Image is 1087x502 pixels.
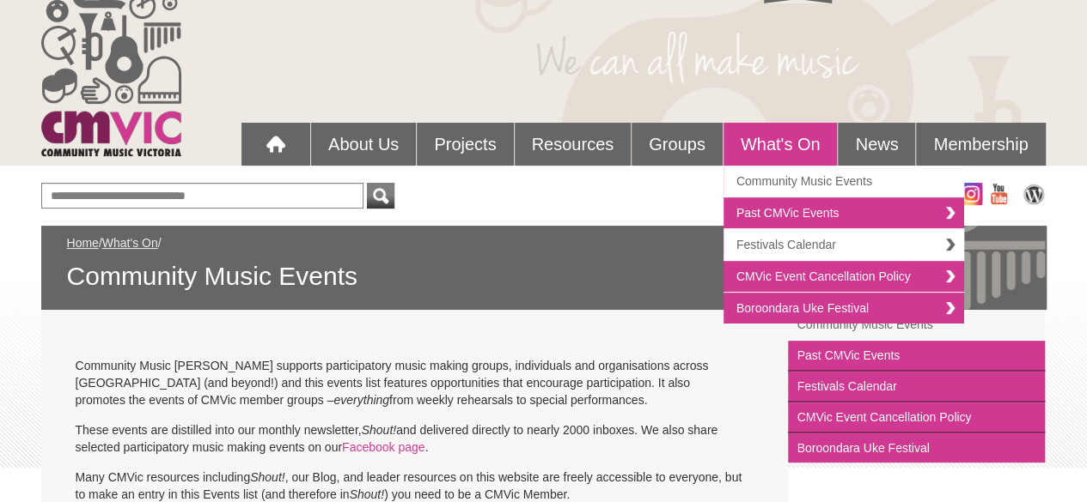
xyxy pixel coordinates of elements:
[350,487,384,501] em: Shout!
[67,234,1021,293] div: / /
[250,470,284,484] em: Shout!
[67,236,99,250] a: Home
[76,357,754,408] p: Community Music [PERSON_NAME] supports participatory music making groups, individuals and organis...
[788,341,1045,372] a: Past CMVic Events
[724,166,964,197] a: Community Music Events
[724,293,964,324] a: Boroondara Uke Festival
[333,393,389,407] em: everything
[342,440,425,454] a: Facebook page
[724,123,838,166] a: What's On
[724,197,964,229] a: Past CMVic Events
[102,236,158,250] a: What's On
[362,423,396,437] em: Shout!
[311,123,416,166] a: About Us
[1021,183,1047,205] img: CMVic Blog
[67,260,1021,293] span: Community Music Events
[916,123,1045,166] a: Membership
[632,123,723,166] a: Groups
[76,421,754,456] p: These events are distilled into our monthly newsletter, and delivered directly to nearly 2000 inb...
[515,123,632,166] a: Resources
[788,402,1045,433] a: CMVic Event Cancellation Policy
[788,372,1045,402] a: Festivals Calendar
[417,123,513,166] a: Projects
[724,261,964,293] a: CMVic Event Cancellation Policy
[788,310,1045,341] a: Community Music Events
[724,229,964,261] a: Festivals Calendar
[960,183,982,205] img: icon-instagram.png
[838,123,915,166] a: News
[788,433,1045,463] a: Boroondara Uke Festival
